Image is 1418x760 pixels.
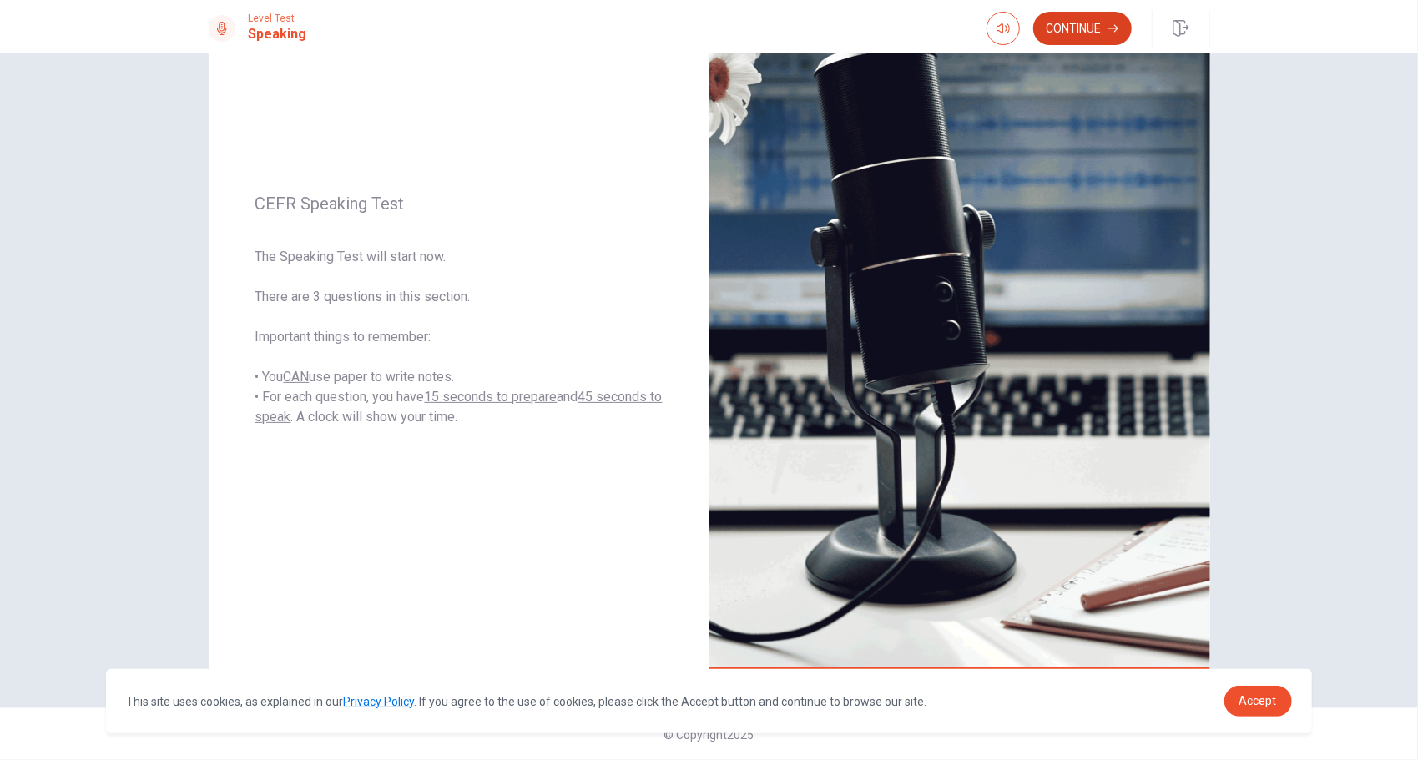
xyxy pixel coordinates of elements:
[664,728,754,742] span: © Copyright 2025
[284,369,310,385] u: CAN
[249,13,307,24] span: Level Test
[425,389,558,405] u: 15 seconds to prepare
[255,247,663,427] span: The Speaking Test will start now. There are 3 questions in this section. Important things to reme...
[1224,686,1292,717] a: dismiss cookie message
[106,669,1311,733] div: cookieconsent
[1033,12,1132,45] button: Continue
[1239,694,1277,707] span: Accept
[255,194,663,214] span: CEFR Speaking Test
[249,24,307,44] h1: Speaking
[343,695,414,708] a: Privacy Policy
[126,695,926,708] span: This site uses cookies, as explained in our . If you agree to the use of cookies, please click th...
